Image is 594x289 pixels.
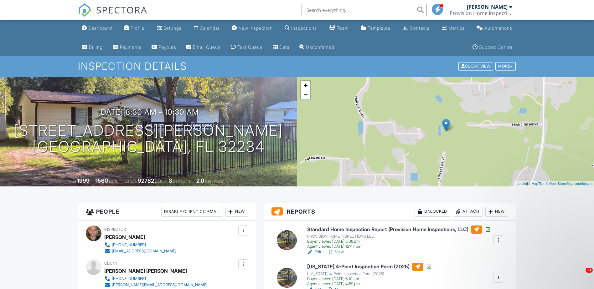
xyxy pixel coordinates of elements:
div: Templates [368,25,390,31]
a: Metrics [439,23,467,34]
a: Dashboard [79,23,115,34]
a: Data [270,42,292,53]
h3: [DATE] 8:30 am - 10:30 am [98,108,199,116]
span: Lot Size [124,179,137,184]
span: SPECTORA [96,3,147,16]
div: Calendar [200,25,220,31]
a: View [328,249,344,255]
div: More [495,62,516,71]
div: 92782 [138,177,154,184]
a: Team [327,23,351,34]
img: The Best Home Inspection Software - Spectora [78,3,92,17]
div: Metrics [448,25,465,31]
div: [PERSON_NAME] [PERSON_NAME] [104,266,187,276]
a: Client View [458,63,495,68]
div: Automations [484,25,512,31]
input: Search everything... [302,4,427,16]
h1: Inspection Details [78,61,516,72]
div: Disable Client CC Email [161,207,223,217]
a: © MapTiler [528,182,545,185]
span: bedrooms [173,179,190,184]
div: Data [279,44,289,50]
span: Inspector [104,227,126,232]
a: Edit [307,249,321,255]
h3: People [78,203,256,221]
span: Client [104,261,118,266]
div: [US_STATE] 4-Point Inspection Form (2025) [307,271,432,276]
h6: Standard Home Inspection Report (Provision Home Inspections, LLC) [307,226,491,234]
a: Support Center [470,42,515,53]
div: Payments [120,44,142,50]
div: Team [337,25,349,31]
a: New Inspection [229,23,275,34]
div: Payouts [159,44,176,50]
div: Unlocked [415,207,450,217]
a: © OpenStreetMap contributors [546,182,592,185]
div: Unconfirmed [306,44,334,50]
div: Settings [163,25,182,31]
a: Text Queue [228,42,265,53]
div: 2.0 [196,177,204,184]
a: Zoom in [301,81,310,90]
div: [PERSON_NAME][EMAIL_ADDRESS][DOMAIN_NAME] [112,282,207,287]
a: [PHONE_NUMBER] [104,242,176,248]
div: [PERSON_NAME] [104,232,145,242]
div: [PHONE_NUMBER] [112,276,146,281]
div: Provision Home Inspections, LLC. [450,10,512,16]
div: 1999 [77,177,90,184]
div: PROVISION HOME INSPECTIONS LLC [307,234,491,239]
span: bathrooms [205,179,223,184]
div: Buyer viewed [DATE] 5:08 pm [307,239,491,244]
div: | [515,181,594,186]
div: Agent viewed [DATE] 12:47 pm [307,244,491,249]
a: Inspections [282,23,319,34]
a: Unconfirmed [297,42,337,53]
a: Templates [359,23,393,34]
div: 3 [169,177,172,184]
div: Buyer viewed [DATE] 6:10 am [307,276,432,281]
div: New [485,207,508,217]
a: [PERSON_NAME][EMAIL_ADDRESS][DOMAIN_NAME] [104,282,207,288]
a: Standard Home Inspection Report (Provision Home Inspections, LLC) PROVISION HOME INSPECTIONS LLC ... [307,226,491,249]
div: Billing [89,44,103,50]
div: Attach [453,207,483,217]
div: New [225,207,248,217]
div: Contacts [410,25,430,31]
div: Dashboard [88,25,112,31]
a: Payouts [149,42,179,53]
a: Contacts [400,23,432,34]
a: Payments [110,42,144,53]
span: Built [69,179,76,184]
div: [EMAIL_ADDRESS][DOMAIN_NAME] [112,249,176,254]
div: Profile [131,25,145,31]
h1: [STREET_ADDRESS][PERSON_NAME] [GEOGRAPHIC_DATA], FL 32234 [14,122,283,155]
h6: [US_STATE] 4-Point Inspection Form (2025) [307,263,432,271]
a: Automations (Basic) [474,23,515,34]
span: sq.ft. [155,179,163,184]
a: Billing [79,42,105,53]
div: 1560 [96,177,108,184]
a: [PHONE_NUMBER] [104,276,207,282]
div: [PERSON_NAME] [467,4,508,10]
a: Calendar [191,23,222,34]
div: [PHONE_NUMBER] [112,242,146,247]
span: 11 [586,268,593,273]
h3: Reports [264,203,516,221]
a: Company Profile [121,23,147,34]
div: Inspections [291,25,317,31]
div: Text Queue [237,44,263,50]
span: sq. ft. [109,179,118,184]
div: Email Queue [193,44,221,50]
a: Email Queue [184,42,223,53]
a: Leaflet [517,182,527,185]
a: [US_STATE] 4-Point Inspection Form (2025) [US_STATE] 4-Point Inspection Form (2025) Buyer viewed ... [307,263,432,286]
a: Settings [154,23,184,34]
div: Support Center [479,44,513,50]
div: Client View [458,62,493,71]
iframe: Intercom live chat [573,268,588,283]
div: Agent viewed [DATE] 4:59 pm [307,281,432,286]
a: Zoom out [301,90,310,99]
a: [EMAIL_ADDRESS][DOMAIN_NAME] [104,248,176,254]
a: SPECTORA [78,8,147,22]
div: New Inspection [238,25,273,31]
